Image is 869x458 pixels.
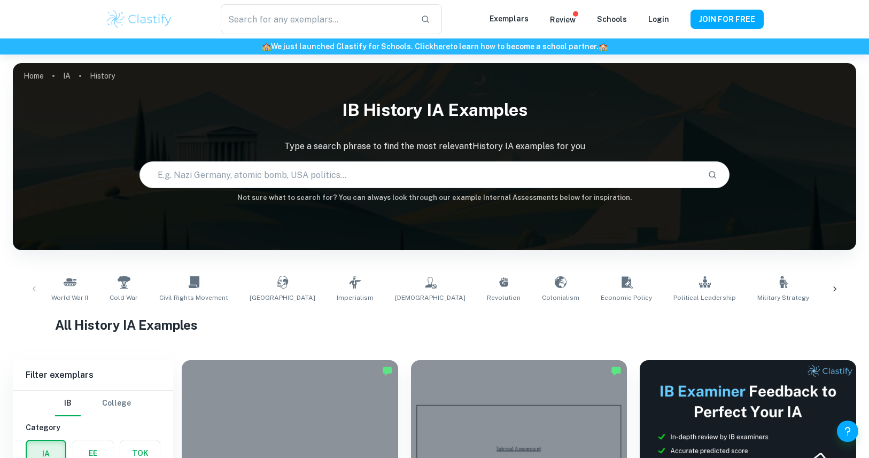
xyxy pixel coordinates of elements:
[597,15,627,24] a: Schools
[2,41,867,52] h6: We just launched Clastify for Schools. Click to learn how to become a school partner.
[337,293,374,302] span: Imperialism
[13,93,856,127] h1: IB History IA examples
[221,4,412,34] input: Search for any exemplars...
[90,70,115,82] p: History
[51,293,88,302] span: World War II
[13,360,173,390] h6: Filter exemplars
[601,293,652,302] span: Economic Policy
[13,140,856,153] p: Type a search phrase to find the most relevant History IA examples for you
[110,293,138,302] span: Cold War
[648,15,669,24] a: Login
[542,293,579,302] span: Colonialism
[703,166,721,184] button: Search
[250,293,315,302] span: [GEOGRAPHIC_DATA]
[837,421,858,442] button: Help and Feedback
[690,10,764,29] button: JOIN FOR FREE
[757,293,809,302] span: Military Strategy
[159,293,228,302] span: Civil Rights Movement
[26,422,160,433] h6: Category
[13,192,856,203] h6: Not sure what to search for? You can always look through our example Internal Assessments below f...
[611,366,622,376] img: Marked
[382,366,393,376] img: Marked
[490,13,529,25] p: Exemplars
[105,9,173,30] img: Clastify logo
[24,68,44,83] a: Home
[55,391,131,416] div: Filter type choice
[433,42,450,51] a: here
[487,293,521,302] span: Revolution
[599,42,608,51] span: 🏫
[102,391,131,416] button: College
[262,42,271,51] span: 🏫
[63,68,71,83] a: IA
[55,315,814,335] h1: All History IA Examples
[673,293,736,302] span: Political Leadership
[55,391,81,416] button: IB
[395,293,465,302] span: [DEMOGRAPHIC_DATA]
[550,14,576,26] p: Review
[140,160,700,190] input: E.g. Nazi Germany, atomic bomb, USA politics...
